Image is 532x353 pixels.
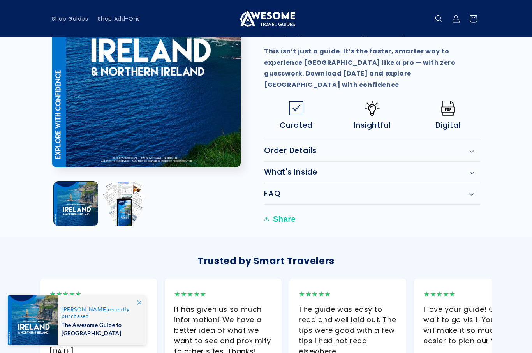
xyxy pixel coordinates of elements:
button: Load image 2 in gallery view [102,182,146,226]
div: ★★★★★ [299,288,397,300]
strong: This isn’t just a guide. It’s the faster, smarter way to experience [GEOGRAPHIC_DATA] like a pro ... [264,47,456,89]
span: [PERSON_NAME] [62,306,108,312]
img: Idea-icon.png [365,101,380,116]
div: ★★★★★ [49,288,148,300]
summary: What's Inside [264,162,480,183]
span: Shop Add-Ons [98,15,140,22]
summary: Search [430,10,447,27]
span: recently purchased [62,306,138,319]
span: Curated [280,121,313,130]
summary: FAQ [264,183,480,204]
strong: Fully digital, mobile-ready — no bulky books [272,29,429,38]
button: Share [264,210,298,228]
a: Shop Guides [47,11,93,27]
h2: FAQ [264,189,280,198]
span: Insightful [354,121,391,130]
img: Pdf.png [440,101,456,116]
h2: What's Inside [264,168,317,177]
span: The Awesome Guide to [GEOGRAPHIC_DATA] [62,319,138,337]
span: Shop Guides [52,15,88,22]
span: Digital [435,121,461,130]
div: I love your guide! Can't wait to go visit. Your guide will make it so much easier to plan our trip! [423,304,521,346]
h2: Order Details [264,146,317,155]
div: ★★★★★ [174,288,272,300]
summary: Order Details [264,140,480,161]
div: Trusted by Smart Travelers [40,252,492,269]
button: Load image 1 in gallery view [54,182,98,226]
a: Shop Add-Ons [93,11,145,27]
a: Awesome Travel Guides [234,6,298,31]
div: ★★★★★ [423,288,521,300]
img: Awesome Travel Guides [237,9,295,28]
